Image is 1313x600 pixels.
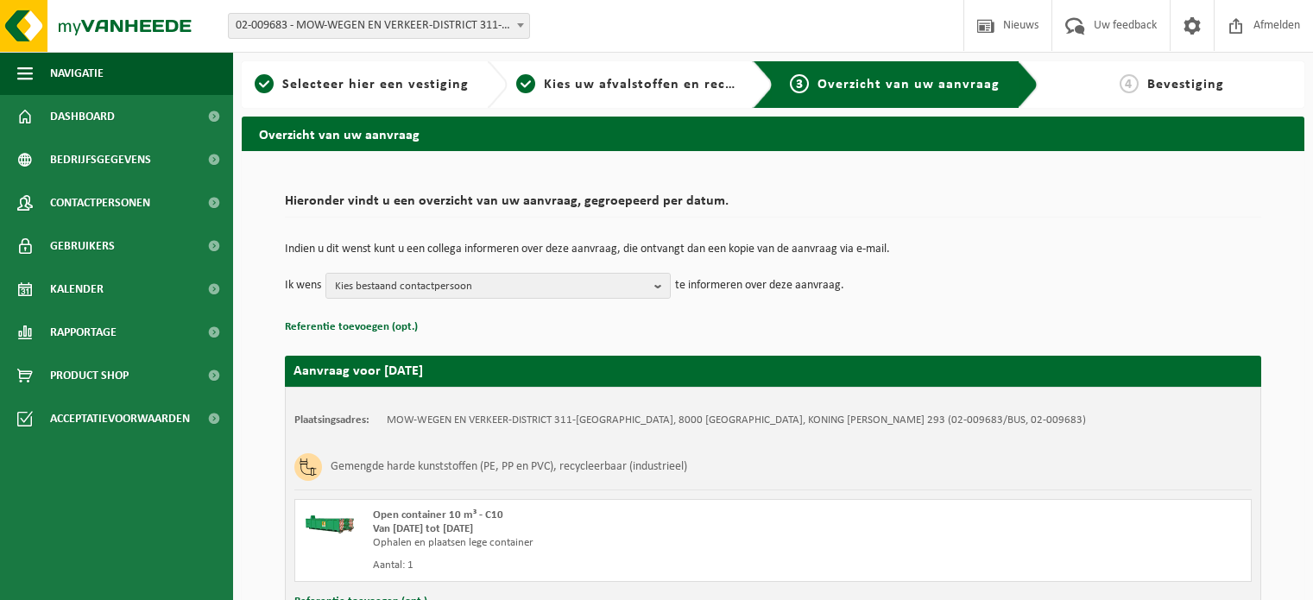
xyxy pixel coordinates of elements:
[9,562,288,600] iframe: chat widget
[675,273,844,299] p: te informeren over deze aanvraag.
[50,354,129,397] span: Product Shop
[304,508,356,534] img: HK-XC-10-GN-00.png
[285,273,321,299] p: Ik wens
[282,78,469,92] span: Selecteer hier een vestiging
[50,138,151,181] span: Bedrijfsgegevens
[335,274,647,300] span: Kies bestaand contactpersoon
[285,316,418,338] button: Referentie toevoegen (opt.)
[790,74,809,93] span: 3
[1120,74,1139,93] span: 4
[50,224,115,268] span: Gebruikers
[516,74,535,93] span: 2
[817,78,1000,92] span: Overzicht van uw aanvraag
[294,364,423,378] strong: Aanvraag voor [DATE]
[373,509,503,521] span: Open container 10 m³ - C10
[50,181,150,224] span: Contactpersonen
[294,414,369,426] strong: Plaatsingsadres:
[516,74,739,95] a: 2Kies uw afvalstoffen en recipiënten
[228,13,530,39] span: 02-009683 - MOW-WEGEN EN VERKEER-DISTRICT 311-BRUGGE - 8000 BRUGGE, KONING ALBERT I LAAN 293
[50,268,104,311] span: Kalender
[285,194,1261,218] h2: Hieronder vindt u een overzicht van uw aanvraag, gegroepeerd per datum.
[373,523,473,534] strong: Van [DATE] tot [DATE]
[325,273,671,299] button: Kies bestaand contactpersoon
[50,52,104,95] span: Navigatie
[544,78,781,92] span: Kies uw afvalstoffen en recipiënten
[250,74,473,95] a: 1Selecteer hier een vestiging
[229,14,529,38] span: 02-009683 - MOW-WEGEN EN VERKEER-DISTRICT 311-BRUGGE - 8000 BRUGGE, KONING ALBERT I LAAN 293
[373,536,843,550] div: Ophalen en plaatsen lege container
[331,453,687,481] h3: Gemengde harde kunststoffen (PE, PP en PVC), recycleerbaar (industrieel)
[285,243,1261,256] p: Indien u dit wenst kunt u een collega informeren over deze aanvraag, die ontvangt dan een kopie v...
[1147,78,1224,92] span: Bevestiging
[387,414,1086,427] td: MOW-WEGEN EN VERKEER-DISTRICT 311-[GEOGRAPHIC_DATA], 8000 [GEOGRAPHIC_DATA], KONING [PERSON_NAME]...
[242,117,1304,150] h2: Overzicht van uw aanvraag
[50,397,190,440] span: Acceptatievoorwaarden
[373,559,843,572] div: Aantal: 1
[50,311,117,354] span: Rapportage
[255,74,274,93] span: 1
[50,95,115,138] span: Dashboard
